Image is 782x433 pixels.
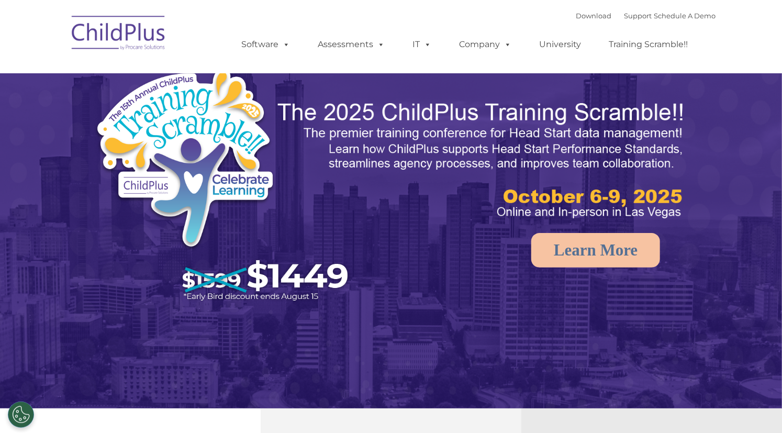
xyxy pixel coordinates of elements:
[624,12,652,20] a: Support
[8,402,34,428] button: Cookies Settings
[531,233,660,268] a: Learn More
[231,34,300,55] a: Software
[654,12,716,20] a: Schedule A Demo
[449,34,522,55] a: Company
[576,12,716,20] font: |
[529,34,591,55] a: University
[66,8,171,61] img: ChildPlus by Procare Solutions
[598,34,698,55] a: Training Scramble!!
[402,34,442,55] a: IT
[576,12,611,20] a: Download
[307,34,395,55] a: Assessments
